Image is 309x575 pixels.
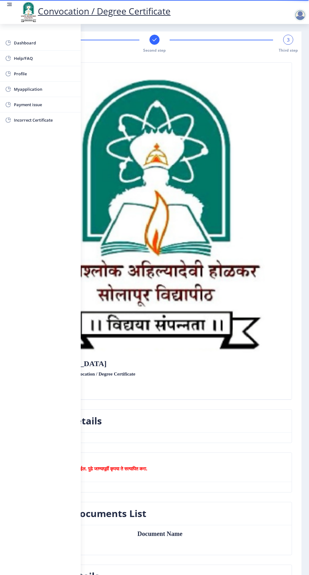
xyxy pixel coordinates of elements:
[14,85,76,93] span: Myapplication
[17,453,292,482] nb-card-header: Preview Certificate -
[131,530,232,537] td: Document Name
[25,68,284,360] img: sulogo.png
[14,116,76,124] span: Incorrect Certificate
[25,465,147,472] b: अशा प्रकारे प्रमाणपत्र छापले जाईल. पुढे जाण्यापूर्वी कृपया ते सत्यापित करा.
[19,5,171,17] a: Convocation / Degree Certificate
[19,1,38,23] img: logo
[14,101,76,108] span: Payment issue
[143,48,166,53] span: Second step
[14,39,76,47] span: Dashboard
[14,70,76,78] span: Profile
[287,37,290,43] span: 3
[14,55,76,62] span: Help/FAQ
[25,507,146,520] h3: Uploaded Documents List
[279,48,298,53] span: Third step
